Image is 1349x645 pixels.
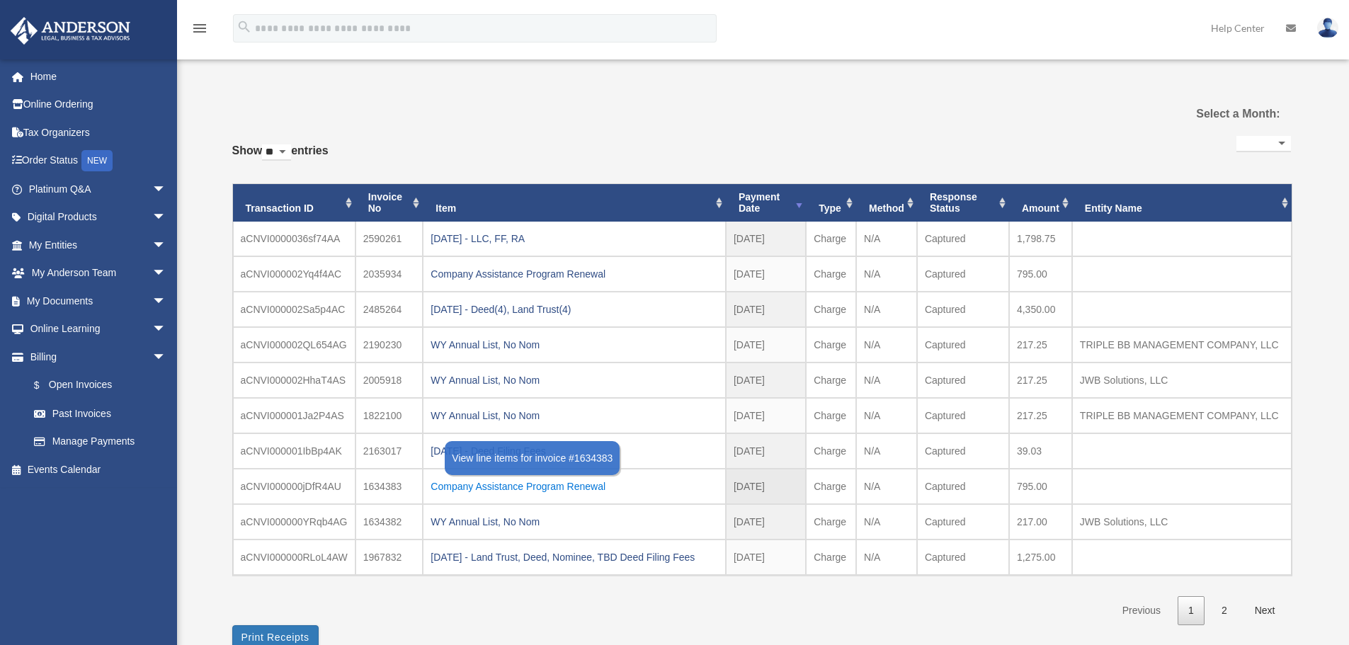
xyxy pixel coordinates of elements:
[233,433,355,469] td: aCNVI000001IbBp4AK
[856,504,917,540] td: N/A
[355,292,423,327] td: 2485264
[10,147,188,176] a: Order StatusNEW
[10,118,188,147] a: Tax Organizers
[355,433,423,469] td: 2163017
[355,184,423,222] th: Invoice No: activate to sort column ascending
[1009,222,1072,256] td: 1,798.75
[10,203,188,232] a: Digital Productsarrow_drop_down
[917,540,1009,575] td: Captured
[355,327,423,363] td: 2190230
[726,433,806,469] td: [DATE]
[726,327,806,363] td: [DATE]
[806,256,856,292] td: Charge
[355,256,423,292] td: 2035934
[1125,104,1280,124] label: Select a Month:
[726,184,806,222] th: Payment Date: activate to sort column ascending
[233,222,355,256] td: aCNVI0000036sf74AA
[431,370,718,390] div: WY Annual List, No Nom
[431,547,718,567] div: [DATE] - Land Trust, Deed, Nominee, TBD Deed Filing Fees
[1112,596,1171,625] a: Previous
[1009,540,1072,575] td: 1,275.00
[1009,433,1072,469] td: 39.03
[1009,327,1072,363] td: 217.25
[917,398,1009,433] td: Captured
[233,504,355,540] td: aCNVI000000YRqb4AG
[355,469,423,504] td: 1634383
[806,222,856,256] td: Charge
[856,222,917,256] td: N/A
[856,363,917,398] td: N/A
[10,287,188,315] a: My Documentsarrow_drop_down
[10,175,188,203] a: Platinum Q&Aarrow_drop_down
[726,292,806,327] td: [DATE]
[355,504,423,540] td: 1634382
[431,264,718,284] div: Company Assistance Program Renewal
[1072,363,1292,398] td: JWB Solutions, LLC
[233,398,355,433] td: aCNVI000001Ja2P4AS
[726,504,806,540] td: [DATE]
[806,184,856,222] th: Type: activate to sort column ascending
[423,184,726,222] th: Item: activate to sort column ascending
[917,327,1009,363] td: Captured
[1009,504,1072,540] td: 217.00
[1009,256,1072,292] td: 795.00
[856,433,917,469] td: N/A
[355,540,423,575] td: 1967832
[10,315,188,343] a: Online Learningarrow_drop_down
[152,287,181,316] span: arrow_drop_down
[191,20,208,37] i: menu
[1317,18,1338,38] img: User Pic
[806,504,856,540] td: Charge
[20,428,188,456] a: Manage Payments
[233,327,355,363] td: aCNVI000002QL654AG
[81,150,113,171] div: NEW
[233,469,355,504] td: aCNVI000000jDfR4AU
[10,455,188,484] a: Events Calendar
[20,399,181,428] a: Past Invoices
[917,504,1009,540] td: Captured
[431,406,718,426] div: WY Annual List, No Nom
[6,17,135,45] img: Anderson Advisors Platinum Portal
[806,292,856,327] td: Charge
[1072,184,1292,222] th: Entity Name: activate to sort column ascending
[355,363,423,398] td: 2005918
[806,363,856,398] td: Charge
[917,363,1009,398] td: Captured
[152,175,181,204] span: arrow_drop_down
[431,476,718,496] div: Company Assistance Program Renewal
[233,363,355,398] td: aCNVI000002HhaT4AS
[10,231,188,259] a: My Entitiesarrow_drop_down
[152,231,181,260] span: arrow_drop_down
[726,222,806,256] td: [DATE]
[10,62,188,91] a: Home
[726,540,806,575] td: [DATE]
[152,343,181,372] span: arrow_drop_down
[917,222,1009,256] td: Captured
[856,327,917,363] td: N/A
[355,222,423,256] td: 2590261
[233,256,355,292] td: aCNVI000002Yq4f4AC
[856,184,917,222] th: Method: activate to sort column ascending
[1009,292,1072,327] td: 4,350.00
[233,540,355,575] td: aCNVI000000RLoL4AW
[917,433,1009,469] td: Captured
[152,259,181,288] span: arrow_drop_down
[806,398,856,433] td: Charge
[917,469,1009,504] td: Captured
[431,335,718,355] div: WY Annual List, No Nom
[431,229,718,249] div: [DATE] - LLC, FF, RA
[191,25,208,37] a: menu
[10,259,188,287] a: My Anderson Teamarrow_drop_down
[1009,184,1072,222] th: Amount: activate to sort column ascending
[1009,469,1072,504] td: 795.00
[806,540,856,575] td: Charge
[1009,363,1072,398] td: 217.25
[1178,596,1205,625] a: 1
[806,327,856,363] td: Charge
[726,256,806,292] td: [DATE]
[355,398,423,433] td: 1822100
[152,315,181,344] span: arrow_drop_down
[431,299,718,319] div: [DATE] - Deed(4), Land Trust(4)
[232,141,329,175] label: Show entries
[233,292,355,327] td: aCNVI000002Sa5p4AC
